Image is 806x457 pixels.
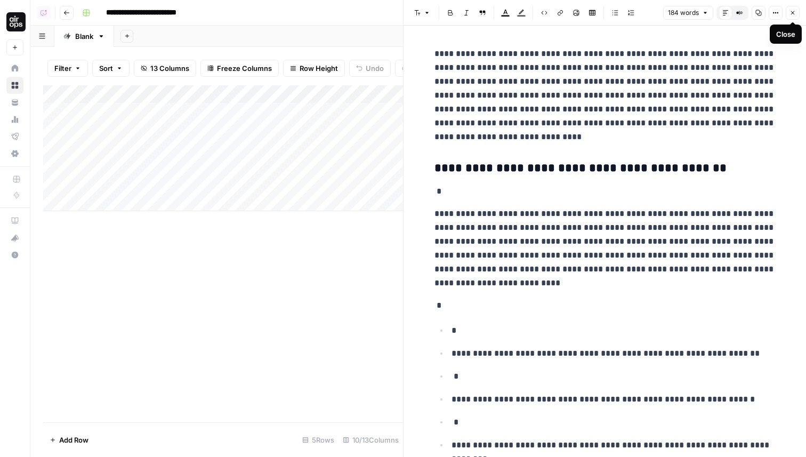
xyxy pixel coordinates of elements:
a: Home [6,60,23,77]
div: 10/13 Columns [338,431,403,448]
button: Sort [92,60,130,77]
a: Usage [6,111,23,128]
div: Close [776,29,795,39]
div: 5 Rows [298,431,338,448]
button: 13 Columns [134,60,196,77]
button: Add Row [43,431,95,448]
a: Your Data [6,94,23,111]
a: Settings [6,145,23,162]
div: What's new? [7,230,23,246]
a: AirOps Academy [6,212,23,229]
span: Freeze Columns [217,63,272,74]
a: Blank [54,26,114,47]
span: Row Height [300,63,338,74]
span: Undo [366,63,384,74]
button: Freeze Columns [200,60,279,77]
span: 184 words [668,8,699,18]
img: AirOps Administrative Logo [6,12,26,31]
span: Add Row [59,435,88,445]
button: Help + Support [6,246,23,263]
span: Sort [99,63,113,74]
button: Workspace: AirOps Administrative [6,9,23,35]
span: 13 Columns [150,63,189,74]
button: What's new? [6,229,23,246]
button: Filter [47,60,88,77]
a: Flightpath [6,128,23,145]
button: 184 words [663,6,713,20]
button: Undo [349,60,391,77]
button: Row Height [283,60,345,77]
div: Blank [75,31,93,42]
span: Filter [54,63,71,74]
a: Browse [6,77,23,94]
